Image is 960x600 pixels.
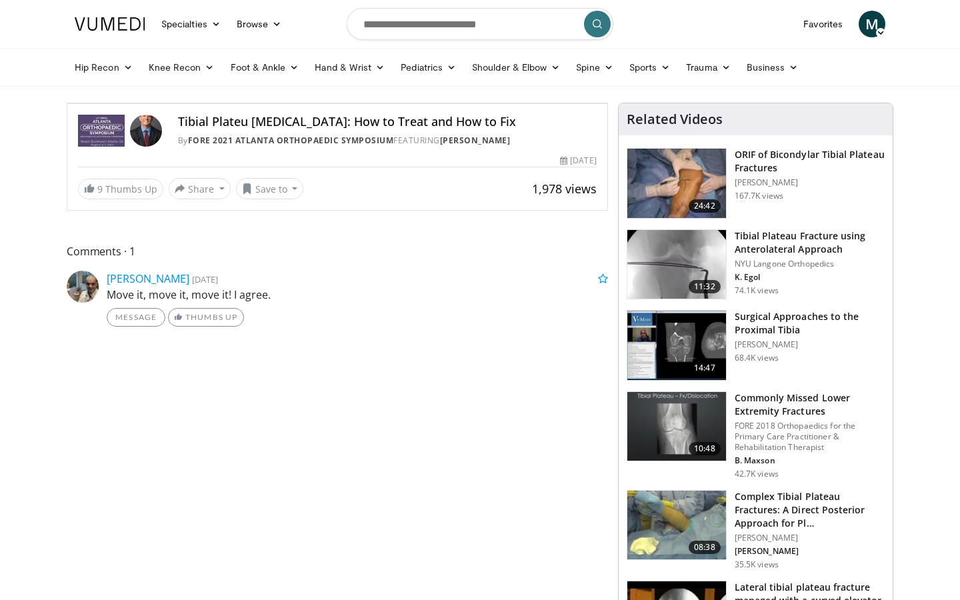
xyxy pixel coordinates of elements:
[627,490,885,570] a: 08:38 Complex Tibial Plateau Fractures: A Direct Posterior Approach for Pl… [PERSON_NAME] [PERSON...
[627,311,726,380] img: DA_UIUPltOAJ8wcH4xMDoxOjB1O8AjAz.150x105_q85_crop-smart_upscale.jpg
[627,111,723,127] h4: Related Videos
[307,54,393,81] a: Hand & Wrist
[735,455,885,466] p: B. Maxson
[568,54,621,81] a: Spine
[735,533,885,543] p: [PERSON_NAME]
[735,148,885,175] h3: ORIF of Bicondylar Tibial Plateau Fractures
[67,103,607,104] video-js: Video Player
[168,308,243,327] a: Thumbs Up
[735,421,885,453] p: FORE 2018 Orthopaedics for the Primary Care Practitioner & Rehabilitation Therapist
[107,308,165,327] a: Message
[859,11,885,37] a: M
[347,8,613,40] input: Search topics, interventions
[735,469,779,479] p: 42.7K views
[464,54,568,81] a: Shoulder & Elbow
[141,54,223,81] a: Knee Recon
[735,546,885,557] p: [PERSON_NAME]
[627,229,885,300] a: 11:32 Tibial Plateau Fracture using Anterolateral Approach NYU Langone Orthopedics K. Egol 74.1K ...
[188,135,394,146] a: FORE 2021 Atlanta Orthopaedic Symposium
[689,199,721,213] span: 24:42
[532,181,597,197] span: 1,978 views
[627,392,726,461] img: 4aa379b6-386c-4fb5-93ee-de5617843a87.150x105_q85_crop-smart_upscale.jpg
[795,11,851,37] a: Favorites
[739,54,807,81] a: Business
[78,179,163,199] a: 9 Thumbs Up
[735,310,885,337] h3: Surgical Approaches to the Proximal Tibia
[735,259,885,269] p: NYU Langone Orthopedics
[735,353,779,363] p: 68.4K views
[735,229,885,256] h3: Tibial Plateau Fracture using Anterolateral Approach
[735,339,885,350] p: [PERSON_NAME]
[735,191,783,201] p: 167.7K views
[678,54,739,81] a: Trauma
[130,115,162,147] img: Avatar
[735,272,885,283] p: K. Egol
[735,559,779,570] p: 35.5K views
[627,491,726,560] img: a3c47f0e-2ae2-4b3a-bf8e-14343b886af9.150x105_q85_crop-smart_upscale.jpg
[107,287,608,303] p: Move it, move it, move it! I agree.
[560,155,596,167] div: [DATE]
[223,54,307,81] a: Foot & Ankle
[689,280,721,293] span: 11:32
[735,490,885,530] h3: Complex Tibial Plateau Fractures: A Direct Posterior Approach for Pl…
[627,230,726,299] img: 9nZFQMepuQiumqNn4xMDoxOjBzMTt2bJ.150x105_q85_crop-smart_upscale.jpg
[78,115,125,147] img: FORE 2021 Atlanta Orthopaedic Symposium
[153,11,229,37] a: Specialties
[192,273,218,285] small: [DATE]
[67,54,141,81] a: Hip Recon
[75,17,145,31] img: VuMedi Logo
[627,148,885,219] a: 24:42 ORIF of Bicondylar Tibial Plateau Fractures [PERSON_NAME] 167.7K views
[229,11,290,37] a: Browse
[169,178,231,199] button: Share
[178,115,597,129] h4: Tibial Plateu [MEDICAL_DATA]: How to Treat and How to Fix
[67,243,608,260] span: Comments 1
[735,177,885,188] p: [PERSON_NAME]
[627,310,885,381] a: 14:47 Surgical Approaches to the Proximal Tibia [PERSON_NAME] 68.4K views
[627,149,726,218] img: Levy_Tib_Plat_100000366_3.jpg.150x105_q85_crop-smart_upscale.jpg
[689,442,721,455] span: 10:48
[689,361,721,375] span: 14:47
[67,271,99,303] img: Avatar
[689,541,721,554] span: 08:38
[393,54,464,81] a: Pediatrics
[440,135,511,146] a: [PERSON_NAME]
[97,183,103,195] span: 9
[107,271,189,286] a: [PERSON_NAME]
[621,54,679,81] a: Sports
[178,135,597,147] div: By FEATURING
[627,391,885,479] a: 10:48 Commonly Missed Lower Extremity Fractures FORE 2018 Orthopaedics for the Primary Care Pract...
[236,178,304,199] button: Save to
[735,391,885,418] h3: Commonly Missed Lower Extremity Fractures
[735,285,779,296] p: 74.1K views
